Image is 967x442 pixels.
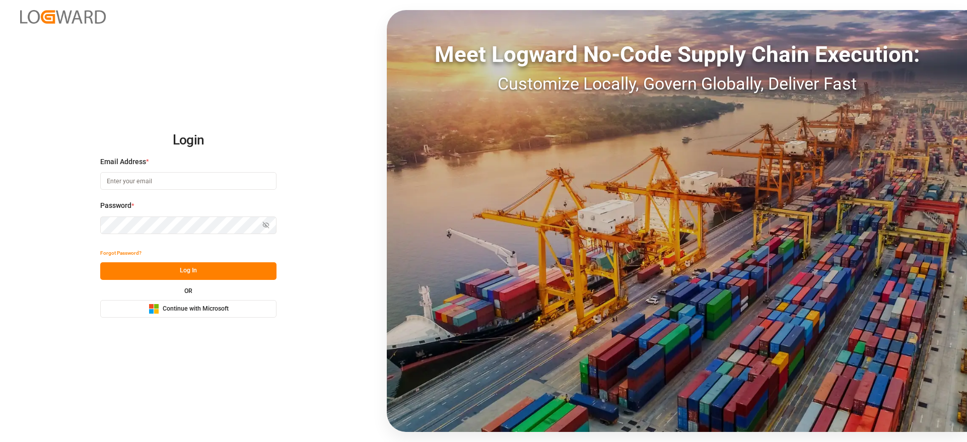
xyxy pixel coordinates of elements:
[100,300,277,318] button: Continue with Microsoft
[100,245,142,262] button: Forgot Password?
[163,305,229,314] span: Continue with Microsoft
[100,157,146,167] span: Email Address
[387,71,967,97] div: Customize Locally, Govern Globally, Deliver Fast
[100,124,277,157] h2: Login
[100,262,277,280] button: Log In
[100,200,131,211] span: Password
[20,10,106,24] img: Logward_new_orange.png
[184,288,192,294] small: OR
[100,172,277,190] input: Enter your email
[387,38,967,71] div: Meet Logward No-Code Supply Chain Execution:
